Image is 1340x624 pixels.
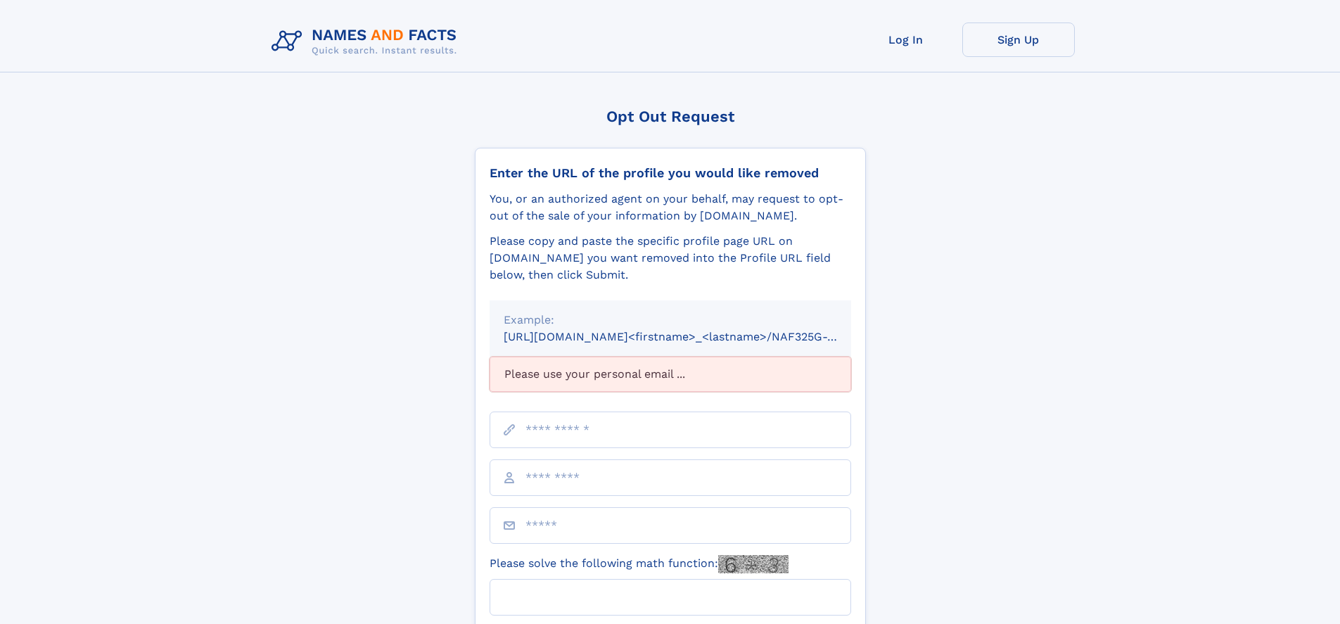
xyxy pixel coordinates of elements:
div: Please copy and paste the specific profile page URL on [DOMAIN_NAME] you want removed into the Pr... [490,233,851,284]
a: Log In [850,23,962,57]
label: Please solve the following math function: [490,555,789,573]
div: You, or an authorized agent on your behalf, may request to opt-out of the sale of your informatio... [490,191,851,224]
div: Example: [504,312,837,329]
div: Enter the URL of the profile you would like removed [490,165,851,181]
div: Opt Out Request [475,108,866,125]
small: [URL][DOMAIN_NAME]<firstname>_<lastname>/NAF325G-xxxxxxxx [504,330,878,343]
div: Please use your personal email ... [490,357,851,392]
a: Sign Up [962,23,1075,57]
img: Logo Names and Facts [266,23,468,61]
